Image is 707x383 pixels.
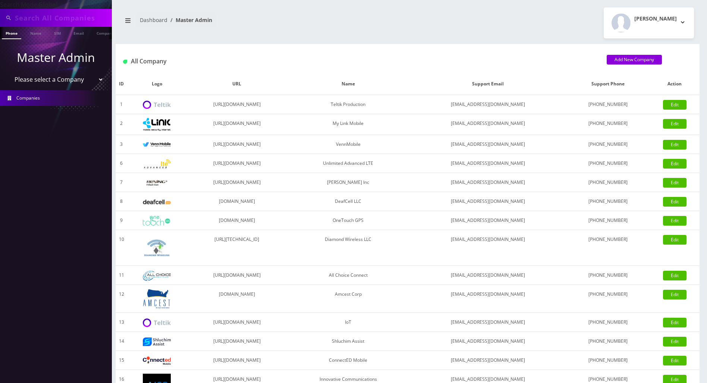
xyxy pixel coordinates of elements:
td: [PHONE_NUMBER] [566,154,650,173]
td: 8 [116,192,127,211]
td: 1 [116,95,127,114]
a: Edit [663,159,686,169]
th: Support Phone [566,73,650,95]
td: [URL][DOMAIN_NAME] [187,266,287,285]
td: VennMobile [287,135,409,154]
img: Amcest Corp [143,289,171,309]
a: Edit [663,197,686,207]
td: 6 [116,154,127,173]
td: 2 [116,114,127,135]
img: Teltik Production [143,101,171,109]
td: Unlimited Advanced LTE [287,154,409,173]
img: Rexing Inc [143,179,171,186]
td: [PHONE_NUMBER] [566,230,650,266]
th: Name [287,73,409,95]
td: [EMAIL_ADDRESS][DOMAIN_NAME] [409,114,566,135]
h1: All Company [123,58,596,65]
td: [PHONE_NUMBER] [566,114,650,135]
td: 10 [116,230,127,266]
td: Diamond Wireless LLC [287,230,409,266]
td: [EMAIL_ADDRESS][DOMAIN_NAME] [409,95,566,114]
a: Edit [663,271,686,280]
td: DeafCell LLC [287,192,409,211]
img: Diamond Wireless LLC [143,234,171,262]
td: [URL][TECHNICAL_ID] [187,230,287,266]
a: Email [70,27,88,38]
a: Edit [663,100,686,110]
td: [EMAIL_ADDRESS][DOMAIN_NAME] [409,192,566,211]
img: All Company [123,60,127,64]
a: Name [26,27,45,38]
strong: Global [38,0,58,9]
a: Add New Company [607,55,662,65]
td: [EMAIL_ADDRESS][DOMAIN_NAME] [409,173,566,192]
a: SIM [50,27,65,38]
td: Shluchim Assist [287,332,409,351]
td: [EMAIL_ADDRESS][DOMAIN_NAME] [409,211,566,230]
td: [PERSON_NAME] Inc [287,173,409,192]
td: [EMAIL_ADDRESS][DOMAIN_NAME] [409,332,566,351]
td: Teltik Production [287,95,409,114]
th: Support Email [409,73,566,95]
img: All Choice Connect [143,271,171,281]
td: 14 [116,332,127,351]
a: Edit [663,318,686,327]
td: [PHONE_NUMBER] [566,332,650,351]
td: All Choice Connect [287,266,409,285]
a: Edit [663,337,686,346]
td: [URL][DOMAIN_NAME] [187,332,287,351]
td: 3 [116,135,127,154]
nav: breadcrumb [121,12,402,34]
a: Edit [663,235,686,245]
td: IoT [287,313,409,332]
td: 13 [116,313,127,332]
td: [PHONE_NUMBER] [566,135,650,154]
td: 12 [116,285,127,313]
td: My Link Mobile [287,114,409,135]
td: [URL][DOMAIN_NAME] [187,173,287,192]
a: Dashboard [140,16,167,23]
img: ConnectED Mobile [143,357,171,365]
img: My Link Mobile [143,118,171,131]
td: [EMAIL_ADDRESS][DOMAIN_NAME] [409,266,566,285]
img: Unlimited Advanced LTE [143,159,171,169]
td: [URL][DOMAIN_NAME] [187,114,287,135]
td: Amcest Corp [287,285,409,313]
th: URL [187,73,287,95]
td: [PHONE_NUMBER] [566,285,650,313]
td: [PHONE_NUMBER] [566,313,650,332]
td: [PHONE_NUMBER] [566,211,650,230]
td: [DOMAIN_NAME] [187,192,287,211]
img: OneTouch GPS [143,216,171,226]
span: Companies [16,95,40,101]
th: Logo [127,73,186,95]
td: [URL][DOMAIN_NAME] [187,351,287,370]
td: [PHONE_NUMBER] [566,351,650,370]
td: 11 [116,266,127,285]
td: 9 [116,211,127,230]
td: OneTouch GPS [287,211,409,230]
td: [URL][DOMAIN_NAME] [187,313,287,332]
img: VennMobile [143,142,171,147]
input: Search All Companies [15,11,110,25]
a: Edit [663,290,686,299]
a: Edit [663,356,686,365]
td: [PHONE_NUMBER] [566,95,650,114]
td: [EMAIL_ADDRESS][DOMAIN_NAME] [409,135,566,154]
a: Edit [663,178,686,188]
td: [EMAIL_ADDRESS][DOMAIN_NAME] [409,351,566,370]
td: ConnectED Mobile [287,351,409,370]
td: [EMAIL_ADDRESS][DOMAIN_NAME] [409,313,566,332]
td: 15 [116,351,127,370]
li: Master Admin [167,16,212,24]
img: DeafCell LLC [143,200,171,204]
td: [URL][DOMAIN_NAME] [187,135,287,154]
a: Edit [663,216,686,226]
h2: [PERSON_NAME] [634,16,677,22]
img: Shluchim Assist [143,338,171,346]
td: [URL][DOMAIN_NAME] [187,95,287,114]
a: Edit [663,140,686,150]
td: [PHONE_NUMBER] [566,192,650,211]
td: [PHONE_NUMBER] [566,173,650,192]
td: [PHONE_NUMBER] [566,266,650,285]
